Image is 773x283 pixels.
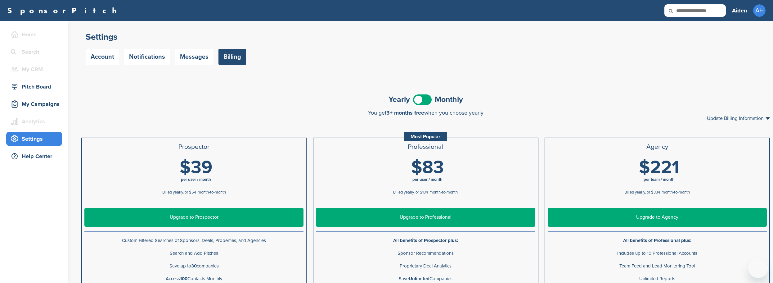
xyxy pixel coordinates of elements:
[748,258,768,278] iframe: Button to launch messaging window
[6,149,62,163] a: Help Center
[9,29,62,40] div: Home
[218,49,246,65] a: Billing
[6,27,62,42] a: Home
[180,157,212,178] span: $39
[412,177,443,182] span: per user / month
[732,4,747,17] a: Aiden
[81,110,770,116] div: You get when you choose yearly
[316,143,535,151] h3: Professional
[6,97,62,111] a: My Campaigns
[435,96,463,103] span: Monthly
[316,249,535,257] p: Sponsor Recommendations
[548,208,767,227] a: Upgrade to Agency
[548,249,767,257] p: Includes up to 10 Professional Accounts
[6,45,62,59] a: Search
[624,190,660,195] span: Billed yearly, or $334
[732,6,747,15] h3: Aiden
[753,4,766,17] span: AH
[84,237,303,244] p: Custom Filtered Searches of Sponsors, Deals, Properties, and Agencies
[7,7,121,15] a: SponsorPitch
[9,46,62,57] div: Search
[707,116,770,121] a: Update Billing Information
[639,157,679,178] span: $221
[181,177,211,182] span: per user / month
[9,81,62,92] div: Pitch Board
[393,238,458,243] b: All benefits of Prospector plus:
[6,62,62,76] a: My CRM
[9,133,62,144] div: Settings
[548,143,767,151] h3: Agency
[6,114,62,129] a: Analytics
[404,132,447,141] div: Most Popular
[393,190,428,195] span: Billed yearly, or $134
[9,151,62,162] div: Help Center
[9,98,62,110] div: My Campaigns
[162,190,196,195] span: Billed yearly, or $54
[9,64,62,75] div: My CRM
[386,109,424,116] span: 3+ months free
[389,96,410,103] span: Yearly
[86,49,119,65] a: Account
[84,143,303,151] h3: Prospector
[6,80,62,94] a: Pitch Board
[644,177,675,182] span: per team / month
[411,157,444,178] span: $83
[175,49,213,65] a: Messages
[429,190,458,195] span: month-to-month
[198,190,226,195] span: month-to-month
[84,249,303,257] p: Search and Add Pitches
[124,49,170,65] a: Notifications
[662,190,690,195] span: month-to-month
[316,208,535,227] a: Upgrade to Professional
[84,208,303,227] a: Upgrade to Prospector
[86,31,766,43] h2: Settings
[6,132,62,146] a: Settings
[623,238,691,243] b: All benefits of Professional plus:
[9,116,62,127] div: Analytics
